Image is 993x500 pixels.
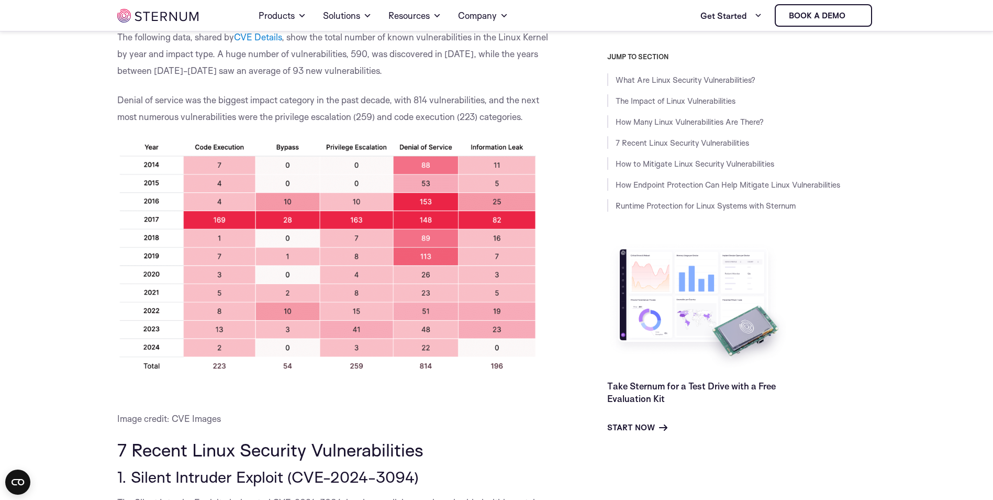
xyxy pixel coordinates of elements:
[616,138,749,148] a: 7 Recent Linux Security Vulnerabilities
[700,5,762,26] a: Get Started
[259,1,306,30] a: Products
[850,12,858,20] img: sternum iot
[616,159,774,169] a: How to Mitigate Linux Security Vulnerabilities
[616,96,735,106] a: The Impact of Linux Vulnerabilities
[607,381,776,404] a: Take Sternum for a Test Drive with a Free Evaluation Kit
[616,75,755,85] a: What Are Linux Security Vulnerabilities?
[117,31,234,42] span: The following data, shared by
[5,470,30,495] button: Open CMP widget
[117,9,198,23] img: sternum iot
[117,94,539,122] span: Denial of service was the biggest impact category in the past decade, with 814 vulnerabilities, a...
[616,117,764,127] a: How Many Linux Vulnerabilities Are There?
[117,439,423,461] span: 7 Recent Linux Security Vulnerabilities
[607,421,667,434] a: Start Now
[775,4,872,27] a: Book a demo
[458,1,508,30] a: Company
[616,180,840,190] a: How Endpoint Protection Can Help Mitigate Linux Vulnerabilities
[607,241,790,372] img: Take Sternum for a Test Drive with a Free Evaluation Kit
[117,413,221,424] span: Image credit: CVE Images
[616,201,796,211] a: Runtime Protection for Linux Systems with Sternum
[117,31,548,76] span: , show the total number of known vulnerabilities in the Linux Kernel by year and impact type. A h...
[607,52,876,61] h3: JUMP TO SECTION
[234,31,282,42] a: CVE Details
[323,1,372,30] a: Solutions
[117,467,419,486] span: 1. Silent Intruder Exploit (CVE-2024-3094)
[388,1,441,30] a: Resources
